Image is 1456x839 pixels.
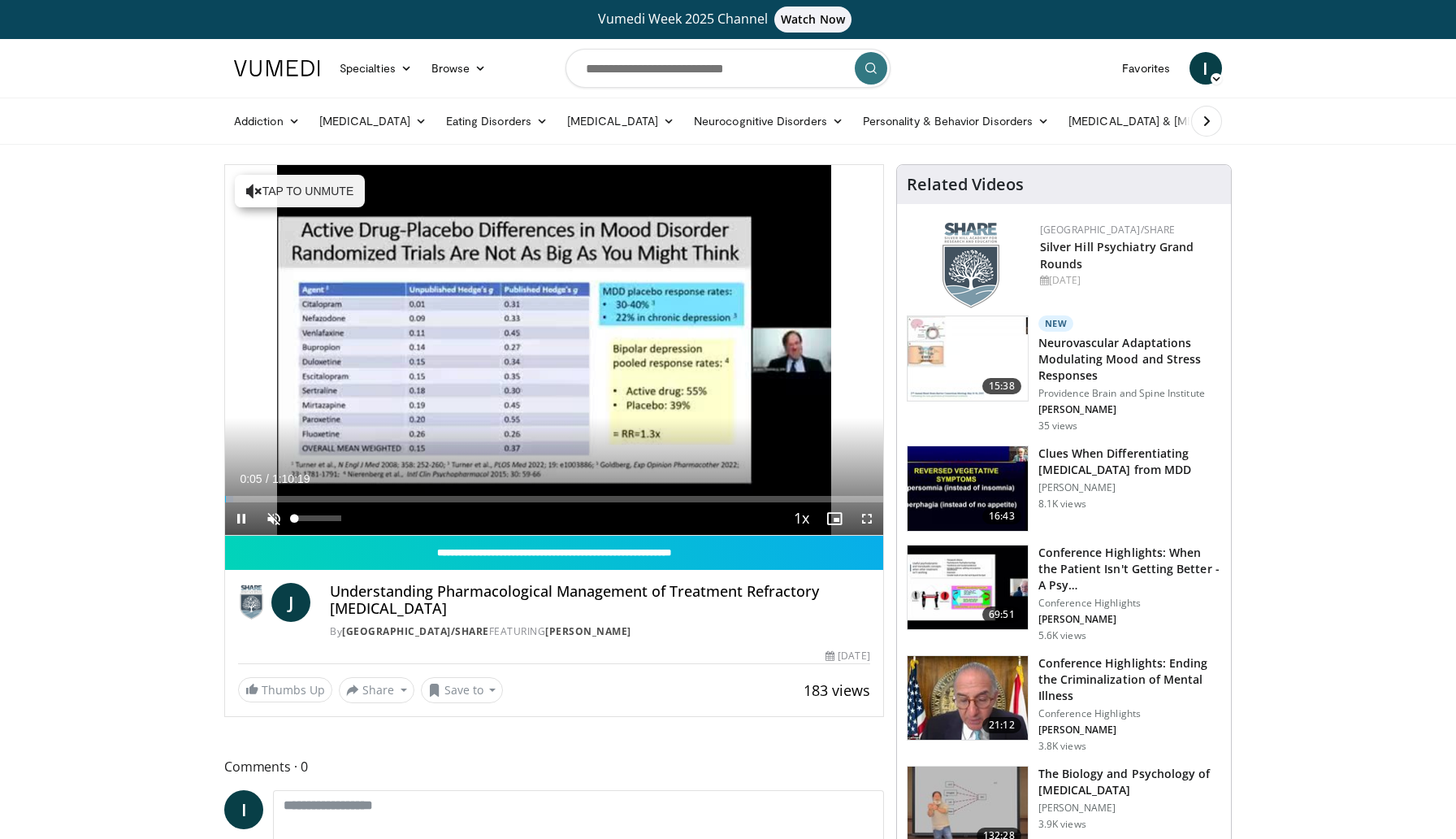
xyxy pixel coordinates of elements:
[224,756,884,777] span: Comments 0
[422,52,496,85] a: Browse
[818,502,851,535] button: Enable picture-in-picture mode
[1040,273,1218,288] div: [DATE]
[1040,239,1194,272] a: Silver Hill Psychiatry Grand Rounds
[982,378,1021,394] span: 15:38
[1038,707,1221,720] p: Conference Highlights
[272,472,310,485] span: 1:10:19
[907,446,1221,532] a: 16:43 Clues When Differentiating [MEDICAL_DATA] from MDD [PERSON_NAME] 8.1K views
[225,165,883,536] video-js: Video Player
[1112,52,1180,85] a: Favorites
[907,315,1221,433] a: 15:38 New Neurovascular Adaptations Modulating Mood and Stress Responses Providence Brain and Spi...
[1038,802,1221,815] p: [PERSON_NAME]
[907,655,1221,753] a: 21:12 Conference Highlights: Ending the Criminalization of Mental Illness Conference Highlights [...
[238,583,265,622] img: Silver Hill Hospital/SHARE
[1038,613,1221,626] p: [PERSON_NAME]
[266,472,269,485] span: /
[339,677,414,703] button: Share
[1038,446,1221,478] h3: Clues When Differentiating [MEDICAL_DATA] from MDD
[238,677,332,702] a: Thumbs Up
[1038,597,1221,610] p: Conference Highlights
[1189,52,1222,85] a: I
[294,515,340,521] div: Volume Level
[1038,481,1221,494] p: [PERSON_NAME]
[1038,335,1221,384] h3: Neurovascular Adaptations Modulating Mood and Stress Responses
[982,508,1021,524] span: 16:43
[774,7,851,33] span: Watch Now
[224,790,263,829] a: I
[853,105,1059,137] a: Personality & Behavior Disorders
[545,624,631,638] a: [PERSON_NAME]
[982,606,1021,623] span: 69:51
[1038,724,1221,737] p: [PERSON_NAME]
[310,105,436,137] a: [MEDICAL_DATA]
[804,680,870,700] span: 183 views
[258,502,290,535] button: Unmute
[1038,629,1086,642] p: 5.6K views
[565,49,890,88] input: Search topics, interventions
[908,656,1028,741] img: 1419e6f0-d69a-482b-b3ae-1573189bf46e.150x105_q85_crop-smart_upscale.jpg
[1040,223,1176,237] a: [GEOGRAPHIC_DATA]/SHARE
[1038,403,1221,416] p: [PERSON_NAME]
[982,717,1021,733] span: 21:12
[240,472,262,485] span: 0:05
[1038,655,1221,704] h3: Conference Highlights: Ending the Criminalization of Mental Illness
[225,496,883,502] div: Progress Bar
[908,546,1028,630] img: 4362ec9e-0993-4580-bfd4-8e18d57e1d49.150x105_q85_crop-smart_upscale.jpg
[330,624,870,639] div: By FEATURING
[825,649,869,663] div: [DATE]
[1059,105,1291,137] a: [MEDICAL_DATA] & [MEDICAL_DATA]
[1038,740,1086,753] p: 3.8K views
[224,105,310,137] a: Addiction
[421,677,504,703] button: Save to
[271,583,310,622] a: J
[225,502,258,535] button: Pause
[436,105,557,137] a: Eating Disorders
[1038,419,1078,433] p: 35 views
[907,175,1024,194] h4: Related Videos
[1038,498,1086,511] p: 8.1K views
[1038,545,1221,593] h3: Conference Highlights: When the Patient Isn't Getting Better - A Psy…
[236,7,1220,33] a: Vumedi Week 2025 ChannelWatch Now
[234,60,320,76] img: VuMedi Logo
[851,502,883,535] button: Fullscreen
[235,175,365,207] button: Tap to unmute
[942,223,999,308] img: f8aaeb6d-318f-4fcf-bd1d-54ce21f29e87.png.150x105_q85_autocrop_double_scale_upscale_version-0.2.png
[1038,818,1086,831] p: 3.9K views
[908,316,1028,401] img: 4562edde-ec7e-4758-8328-0659f7ef333d.150x105_q85_crop-smart_upscale.jpg
[1038,315,1074,332] p: New
[342,624,489,638] a: [GEOGRAPHIC_DATA]/SHARE
[786,502,818,535] button: Playback Rate
[1038,766,1221,798] h3: The Biology and Psychology of [MEDICAL_DATA]
[330,52,422,85] a: Specialties
[1038,387,1221,400] p: Providence Brain and Spine Institute
[557,105,684,137] a: [MEDICAL_DATA]
[330,583,870,618] h4: Understanding Pharmacological Management of Treatment Refractory [MEDICAL_DATA]
[908,446,1028,531] img: a6520382-d332-4ed3-9891-ee688fa49237.150x105_q85_crop-smart_upscale.jpg
[907,545,1221,642] a: 69:51 Conference Highlights: When the Patient Isn't Getting Better - A Psy… Conference Highlights...
[684,105,853,137] a: Neurocognitive Disorders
